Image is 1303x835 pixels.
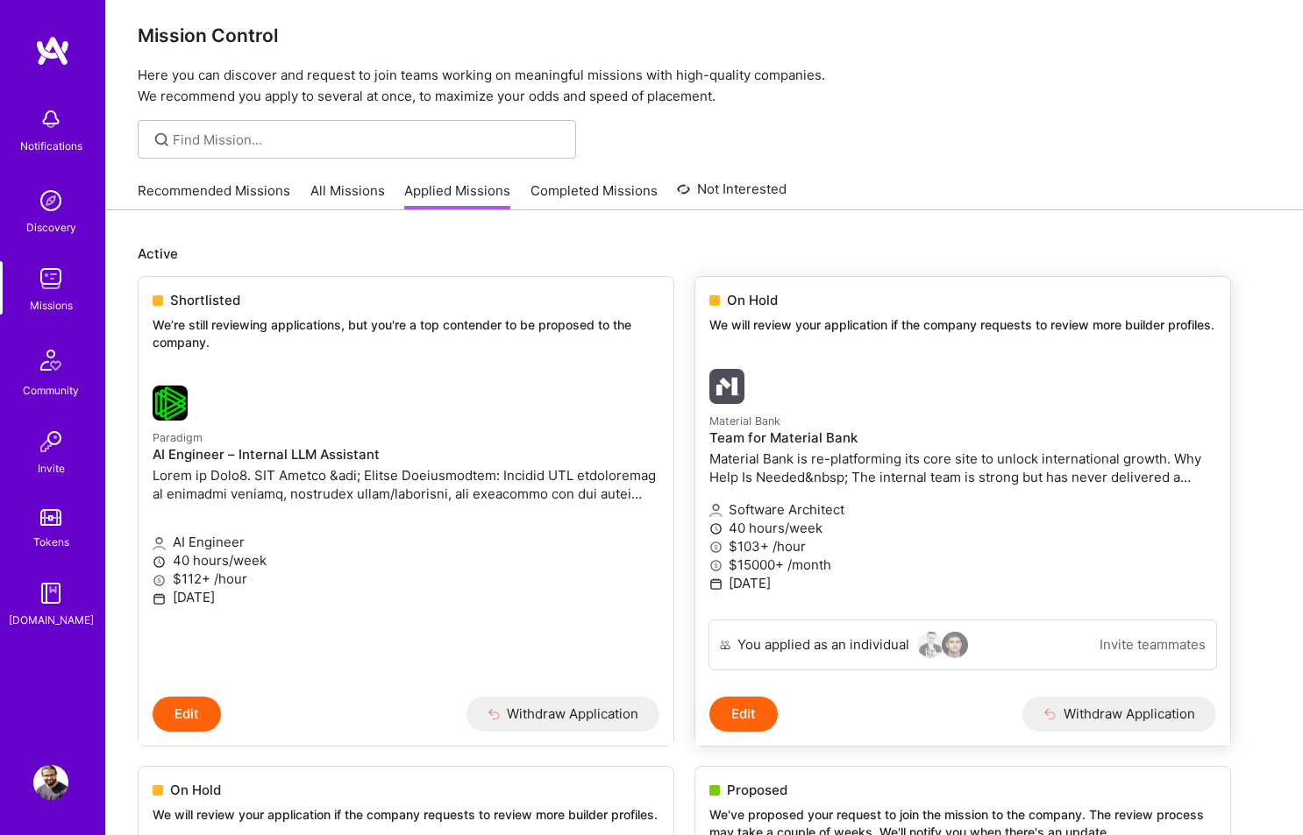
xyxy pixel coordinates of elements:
button: Withdraw Application [1022,697,1216,732]
div: Invite [38,459,65,478]
p: We’re still reviewing applications, but you're a top contender to be proposed to the company. [153,316,659,350]
a: Recommended Missions [138,181,290,210]
p: AI Engineer [153,533,659,551]
p: Lorem ip Dolo8. SIT Ametco &adi; Elitse Doeiusmodtem: Incidid UTL etdoloremag al enimadmi veniamq... [153,466,659,503]
i: icon Calendar [709,577,723,591]
img: User Avatar [33,765,68,800]
i: icon MoneyGray [153,574,166,587]
a: User Avatar [29,765,73,800]
span: On Hold [727,291,778,309]
img: bell [33,102,68,137]
a: Not Interested [677,179,787,210]
small: Material Bank [709,414,780,428]
p: Material Bank is re-platforming its core site to unlock international growth. Why Help Is Needed&... [709,449,1216,486]
img: logo [35,35,70,67]
small: Paradigm [153,431,203,444]
a: Paradigm company logoParadigmAI Engineer – Internal LLM AssistantLorem ip Dolo8. SIT Ametco &adi;... [139,372,673,696]
p: $15000+ /month [709,555,1216,574]
i: icon Clock [709,522,723,535]
p: Software Architect [709,500,1216,519]
img: tokens [40,509,61,526]
span: On Hold [170,781,221,799]
p: 40 hours/week [709,519,1216,537]
p: [DATE] [153,588,659,606]
span: Proposed [727,781,787,799]
p: Active [138,244,1271,263]
i: icon MoneyGray [709,559,723,572]
div: [DOMAIN_NAME] [9,611,94,629]
div: Community [23,381,79,400]
i: icon Applicant [153,537,166,550]
div: Tokens [33,533,69,551]
button: Edit [153,697,221,732]
div: Discovery [26,218,76,237]
img: Material Bank company logo [709,369,744,404]
h4: AI Engineer – Internal LLM Assistant [153,447,659,463]
button: Edit [709,697,778,732]
i: icon Calendar [153,592,166,605]
img: Community [30,339,72,381]
img: User Avatar [917,632,943,658]
input: Find Mission... [173,131,563,149]
h4: Team for Material Bank [709,430,1216,446]
p: Here you can discover and request to join teams working on meaningful missions with high-quality ... [138,65,1271,107]
a: Completed Missions [530,181,658,210]
img: User Avatar [942,632,968,658]
img: teamwork [33,261,68,296]
button: Withdraw Application [466,697,660,732]
p: $112+ /hour [153,570,659,588]
div: Notifications [20,137,82,155]
p: [DATE] [709,574,1216,592]
p: $103+ /hour [709,537,1216,555]
p: We will review your application if the company requests to review more builder profiles. [153,806,659,824]
p: 40 hours/week [153,551,659,570]
img: discovery [33,183,68,218]
div: Missions [30,296,73,315]
img: Paradigm company logo [153,386,188,421]
h3: Mission Control [138,25,1271,46]
i: icon Applicant [709,504,723,517]
p: We will review your application if the company requests to review more builder profiles. [709,316,1216,334]
a: Material Bank company logoMaterial BankTeam for Material BankMaterial Bank is re-platforming its ... [695,355,1230,619]
i: icon Clock [153,555,166,569]
i: icon SearchGrey [152,130,172,150]
div: You applied as an individual [737,635,909,654]
a: All Missions [310,181,385,210]
i: icon MoneyGray [709,541,723,554]
img: guide book [33,576,68,611]
a: Applied Missions [404,181,510,210]
span: Shortlisted [170,291,240,309]
img: Invite [33,424,68,459]
a: Invite teammates [1100,635,1206,654]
